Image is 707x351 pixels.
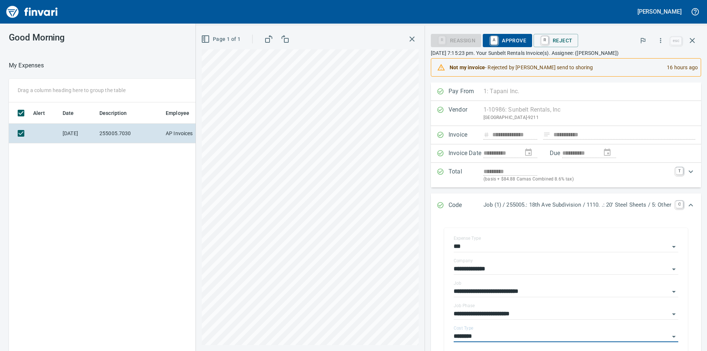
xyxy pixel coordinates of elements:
button: Open [669,331,679,342]
button: AApprove [483,34,532,47]
p: My Expenses [9,61,44,70]
h3: Good Morning [9,32,165,43]
strong: Not my invoice [450,64,485,70]
img: Finvari [4,3,60,21]
span: Date [63,109,84,117]
div: Expand [431,163,701,187]
span: Employee [166,109,199,117]
span: Reject [539,34,572,47]
span: Employee [166,109,189,117]
span: Date [63,109,74,117]
p: Drag a column heading here to group the table [18,87,126,94]
button: [PERSON_NAME] [636,6,683,17]
label: Company [454,259,473,263]
p: Job (1) / 255005.: 18th Ave Subdivision / 1110. .: 20' Steel Sheets / 5: Other [483,201,671,209]
label: Job Phase [454,303,475,308]
button: RReject [534,34,578,47]
p: Code [449,201,483,210]
p: [DATE] 7:15:23 pm. Your Sunbelt Rentals Invoice(s). Assignee: ([PERSON_NAME]) [431,49,701,57]
span: Description [99,109,137,117]
button: Open [669,264,679,274]
a: A [490,36,497,44]
td: [DATE] [60,124,96,143]
label: Job [454,281,461,285]
button: Open [669,309,679,319]
span: Alert [33,109,45,117]
h5: [PERSON_NAME] [637,8,682,15]
div: - Rejected by [PERSON_NAME] send to shoring [450,61,661,74]
span: Alert [33,109,54,117]
label: Expense Type [454,236,481,241]
a: C [676,201,683,208]
p: Total [449,167,483,183]
div: Reassign [431,37,481,43]
div: 16 hours ago [661,61,698,74]
span: Close invoice [669,32,701,49]
button: Page 1 of 1 [200,32,243,46]
button: Flag [635,32,651,49]
button: Open [669,242,679,252]
td: AP Invoices [163,124,218,143]
td: 255005.7030 [96,124,163,143]
span: Description [99,109,127,117]
p: (basis + $84.88 Camas Combined 8.6% tax) [483,176,671,183]
button: More [653,32,669,49]
span: Page 1 of 1 [203,35,240,44]
label: Cost Type [454,326,474,330]
div: Expand [431,193,701,218]
button: Open [669,287,679,297]
a: T [676,167,683,175]
a: esc [671,37,682,45]
nav: breadcrumb [9,61,44,70]
a: R [541,36,548,44]
span: Approve [489,34,526,47]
